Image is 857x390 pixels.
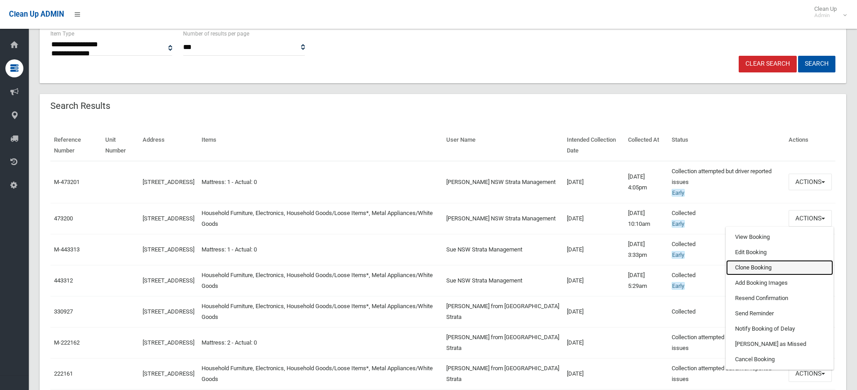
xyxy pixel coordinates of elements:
[183,29,249,39] label: Number of results per page
[143,179,194,185] a: [STREET_ADDRESS]
[198,203,443,234] td: Household Furniture, Electronics, Household Goods/Loose Items*, Metal Appliances/White Goods
[40,97,121,115] header: Search Results
[672,251,685,259] span: Early
[726,229,833,245] a: View Booking
[668,161,785,203] td: Collection attempted but driver reported issues
[563,130,624,161] th: Intended Collection Date
[624,130,668,161] th: Collected At
[726,306,833,321] a: Send Reminder
[726,352,833,367] a: Cancel Booking
[668,203,785,234] td: Collected
[54,370,73,377] a: 222161
[739,56,797,72] a: Clear Search
[443,234,563,265] td: Sue NSW Strata Management
[624,265,668,296] td: [DATE] 5:29am
[198,234,443,265] td: Mattress: 1 - Actual: 0
[54,179,80,185] a: M-473201
[139,130,198,161] th: Address
[443,203,563,234] td: [PERSON_NAME] NSW Strata Management
[726,291,833,306] a: Resend Confirmation
[54,308,73,315] a: 330927
[624,161,668,203] td: [DATE] 4:05pm
[668,327,785,358] td: Collection attempted but driver reported issues
[143,308,194,315] a: [STREET_ADDRESS]
[563,161,624,203] td: [DATE]
[726,260,833,275] a: Clone Booking
[50,29,74,39] label: Item Type
[443,296,563,327] td: [PERSON_NAME] from [GEOGRAPHIC_DATA] Strata
[563,265,624,296] td: [DATE]
[668,234,785,265] td: Collected
[143,277,194,284] a: [STREET_ADDRESS]
[624,234,668,265] td: [DATE] 3:33pm
[443,265,563,296] td: Sue NSW Strata Management
[672,189,685,197] span: Early
[198,296,443,327] td: Household Furniture, Electronics, Household Goods/Loose Items*, Metal Appliances/White Goods
[668,296,785,327] td: Collected
[624,203,668,234] td: [DATE] 10:10am
[563,203,624,234] td: [DATE]
[668,265,785,296] td: Collected
[726,275,833,291] a: Add Booking Images
[54,277,73,284] a: 443312
[198,265,443,296] td: Household Furniture, Electronics, Household Goods/Loose Items*, Metal Appliances/White Goods
[798,56,835,72] button: Search
[143,370,194,377] a: [STREET_ADDRESS]
[810,5,846,19] span: Clean Up
[198,327,443,358] td: Mattress: 2 - Actual: 0
[443,358,563,389] td: [PERSON_NAME] from [GEOGRAPHIC_DATA] Strata
[563,296,624,327] td: [DATE]
[198,161,443,203] td: Mattress: 1 - Actual: 0
[668,358,785,389] td: Collection attempted but driver reported issues
[9,10,64,18] span: Clean Up ADMIN
[726,336,833,352] a: [PERSON_NAME] as Missed
[814,12,837,19] small: Admin
[672,220,685,228] span: Early
[54,246,80,253] a: M-443313
[443,327,563,358] td: [PERSON_NAME] from [GEOGRAPHIC_DATA] Strata
[668,130,785,161] th: Status
[443,161,563,203] td: [PERSON_NAME] NSW Strata Management
[726,321,833,336] a: Notify Booking of Delay
[789,210,832,227] button: Actions
[443,130,563,161] th: User Name
[563,358,624,389] td: [DATE]
[726,245,833,260] a: Edit Booking
[785,130,835,161] th: Actions
[789,365,832,382] button: Actions
[563,327,624,358] td: [DATE]
[198,130,443,161] th: Items
[789,174,832,190] button: Actions
[54,339,80,346] a: M-222162
[143,246,194,253] a: [STREET_ADDRESS]
[563,234,624,265] td: [DATE]
[102,130,139,161] th: Unit Number
[50,130,102,161] th: Reference Number
[143,215,194,222] a: [STREET_ADDRESS]
[198,358,443,389] td: Household Furniture, Electronics, Household Goods/Loose Items*, Metal Appliances/White Goods
[54,215,73,222] a: 473200
[143,339,194,346] a: [STREET_ADDRESS]
[672,282,685,290] span: Early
